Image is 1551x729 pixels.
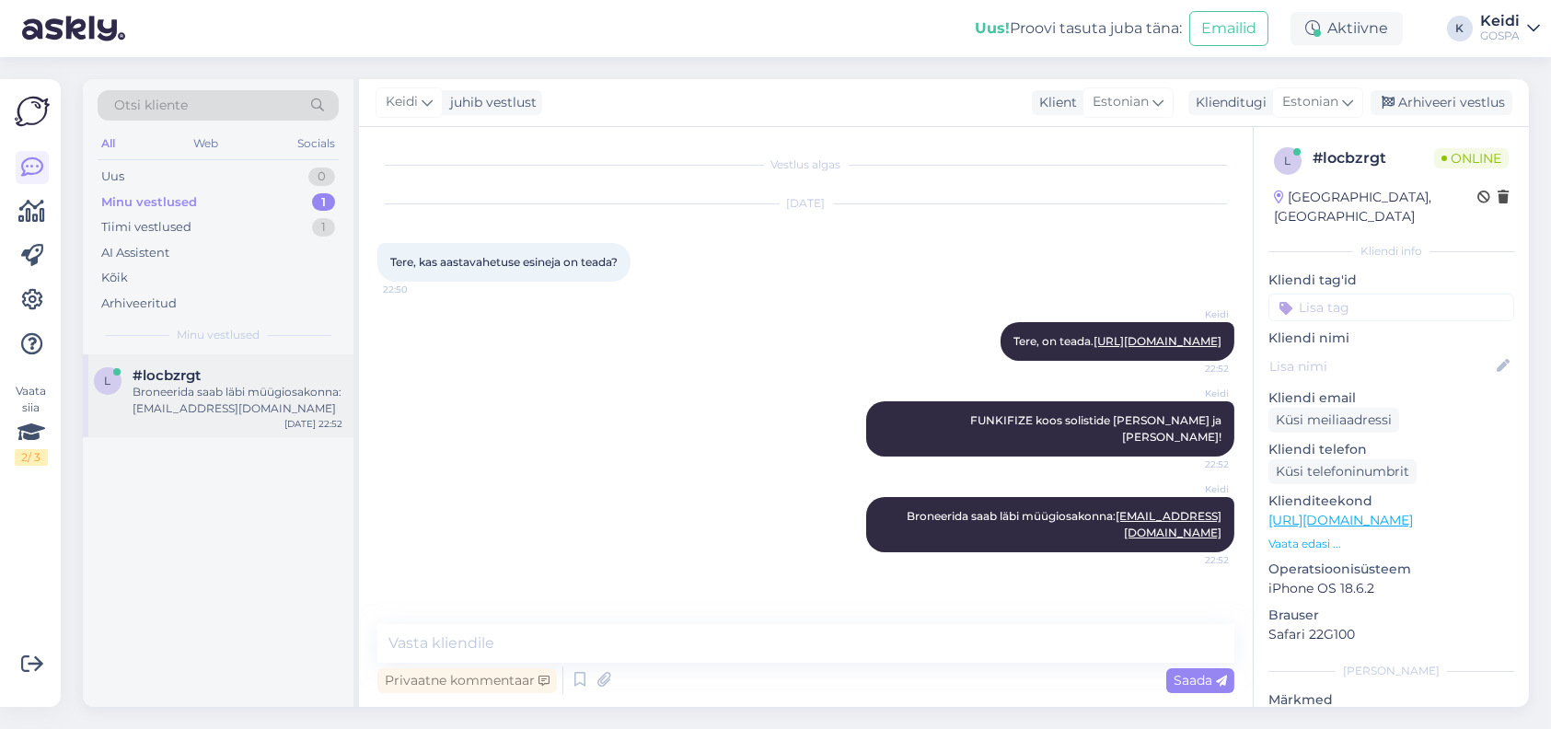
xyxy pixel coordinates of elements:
[15,449,48,466] div: 2 / 3
[284,417,342,431] div: [DATE] 22:52
[1268,388,1514,408] p: Kliendi email
[443,93,537,112] div: juhib vestlust
[1268,271,1514,290] p: Kliendi tag'id
[1480,29,1520,43] div: GOSPA
[101,168,124,186] div: Uus
[907,509,1221,539] span: Broneerida saab läbi müügiosakonna:
[101,218,191,237] div: Tiimi vestlused
[975,19,1010,37] b: Uus!
[1269,356,1493,376] input: Lisa nimi
[1268,579,1514,598] p: iPhone OS 18.6.2
[1160,482,1229,496] span: Keidi
[133,384,342,417] div: Broneerida saab läbi müügiosakonna: [EMAIL_ADDRESS][DOMAIN_NAME]
[1160,362,1229,376] span: 22:52
[1268,512,1413,528] a: [URL][DOMAIN_NAME]
[1285,154,1291,168] span: l
[114,96,188,115] span: Otsi kliente
[177,327,260,343] span: Minu vestlused
[101,193,197,212] div: Minu vestlused
[1160,553,1229,567] span: 22:52
[1434,148,1509,168] span: Online
[383,283,452,296] span: 22:50
[1480,14,1540,43] a: KeidiGOSPA
[191,132,223,156] div: Web
[15,94,50,129] img: Askly Logo
[1116,509,1221,539] a: [EMAIL_ADDRESS][DOMAIN_NAME]
[1268,294,1514,321] input: Lisa tag
[1447,16,1473,41] div: K
[312,193,335,212] div: 1
[101,295,177,313] div: Arhiveeritud
[133,367,201,384] span: #locbzrgt
[377,195,1234,212] div: [DATE]
[1174,672,1227,688] span: Saada
[975,17,1182,40] div: Proovi tasuta juba täna:
[1268,329,1514,348] p: Kliendi nimi
[1268,690,1514,710] p: Märkmed
[1291,12,1403,45] div: Aktiivne
[105,374,111,388] span: l
[1268,492,1514,511] p: Klienditeekond
[1160,387,1229,400] span: Keidi
[98,132,119,156] div: All
[15,383,48,466] div: Vaata siia
[1268,440,1514,459] p: Kliendi telefon
[1371,90,1512,115] div: Arhiveeri vestlus
[1274,188,1477,226] div: [GEOGRAPHIC_DATA], [GEOGRAPHIC_DATA]
[101,269,128,287] div: Kõik
[1268,459,1417,484] div: Küsi telefoninumbrit
[312,218,335,237] div: 1
[1268,625,1514,644] p: Safari 22G100
[308,168,335,186] div: 0
[1189,11,1268,46] button: Emailid
[970,413,1224,444] span: FUNKIFIZE koos solistide [PERSON_NAME] ja [PERSON_NAME]!
[1268,560,1514,579] p: Operatsioonisüsteem
[1093,92,1149,112] span: Estonian
[1160,307,1229,321] span: Keidi
[1268,408,1399,433] div: Küsi meiliaadressi
[1013,334,1221,348] span: Tere, on teada.
[390,255,618,269] span: Tere, kas aastavahetuse esineja on teada?
[377,668,557,693] div: Privaatne kommentaar
[1268,243,1514,260] div: Kliendi info
[1268,536,1514,552] p: Vaata edasi ...
[1480,14,1520,29] div: Keidi
[1188,93,1267,112] div: Klienditugi
[294,132,339,156] div: Socials
[1160,457,1229,471] span: 22:52
[1268,606,1514,625] p: Brauser
[386,92,418,112] span: Keidi
[1313,147,1434,169] div: # locbzrgt
[377,156,1234,173] div: Vestlus algas
[1282,92,1338,112] span: Estonian
[101,244,169,262] div: AI Assistent
[1268,663,1514,679] div: [PERSON_NAME]
[1094,334,1221,348] a: [URL][DOMAIN_NAME]
[1032,93,1077,112] div: Klient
